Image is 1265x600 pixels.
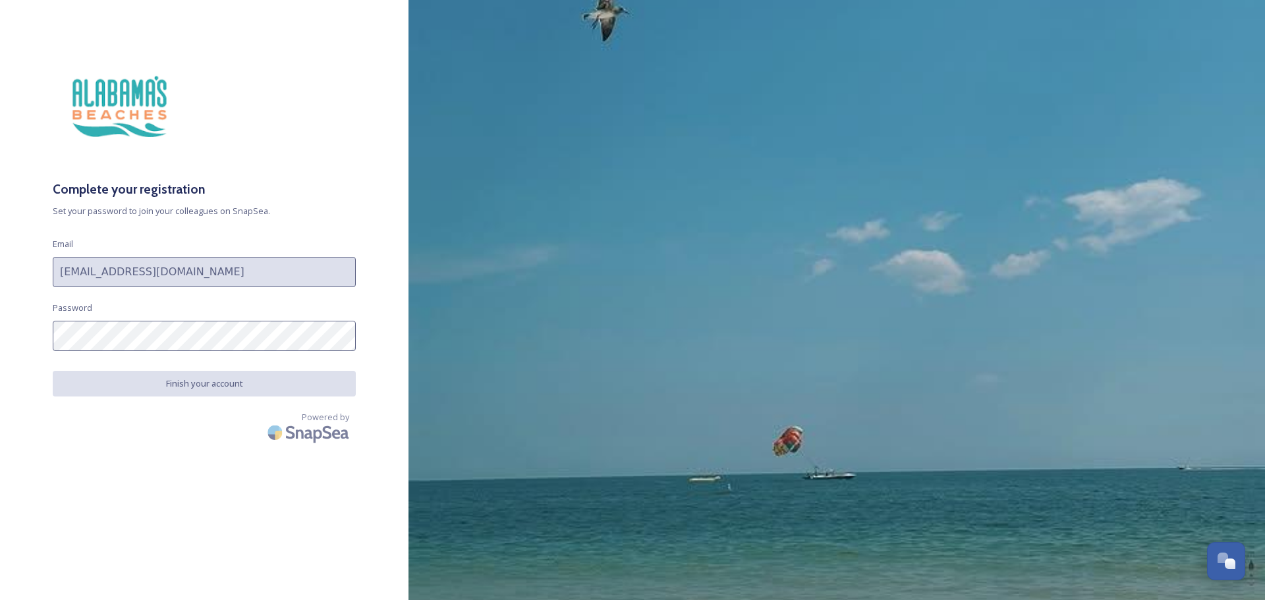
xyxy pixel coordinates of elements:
button: Open Chat [1207,542,1245,580]
span: Set your password to join your colleagues on SnapSea. [53,205,356,217]
span: Email [53,238,73,250]
span: Password [53,302,92,314]
img: SnapSea Logo [264,417,356,448]
img: download.png [53,53,184,160]
button: Finish your account [53,371,356,396]
h3: Complete your registration [53,180,356,199]
span: Powered by [302,411,349,423]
